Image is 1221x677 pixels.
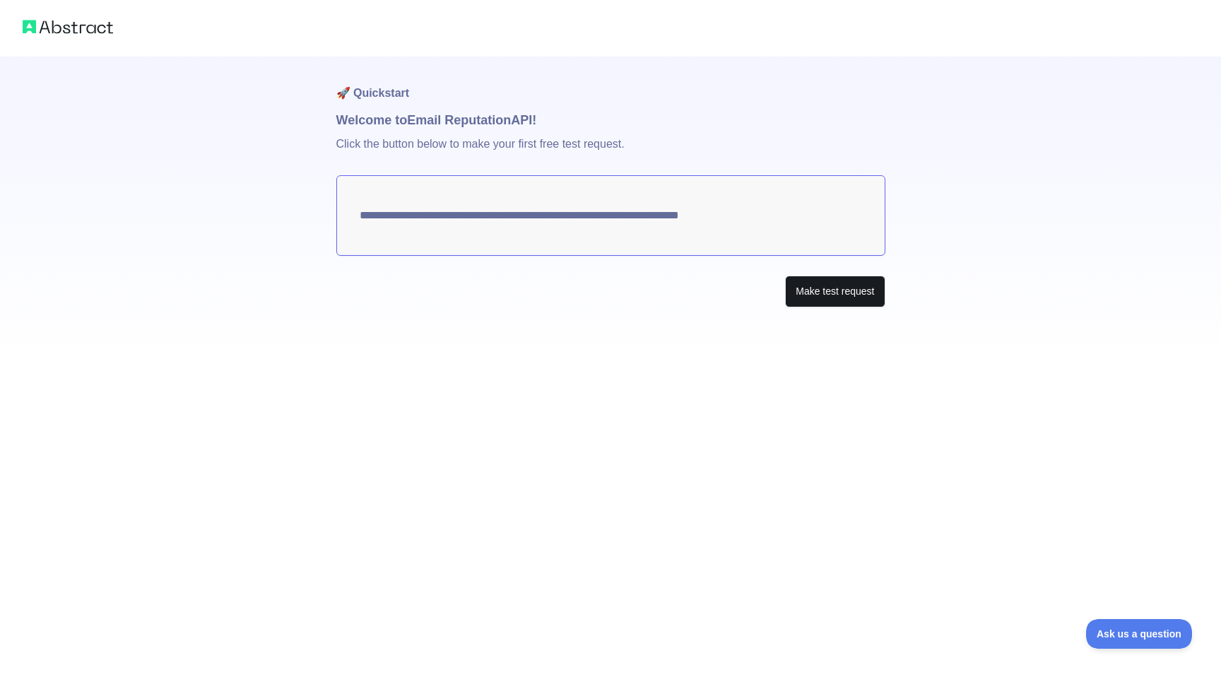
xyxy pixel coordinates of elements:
[1086,619,1193,649] iframe: Toggle Customer Support
[336,57,885,110] h1: 🚀 Quickstart
[336,110,885,130] h1: Welcome to Email Reputation API!
[785,276,885,307] button: Make test request
[336,130,885,175] p: Click the button below to make your first free test request.
[23,17,113,37] img: Abstract logo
